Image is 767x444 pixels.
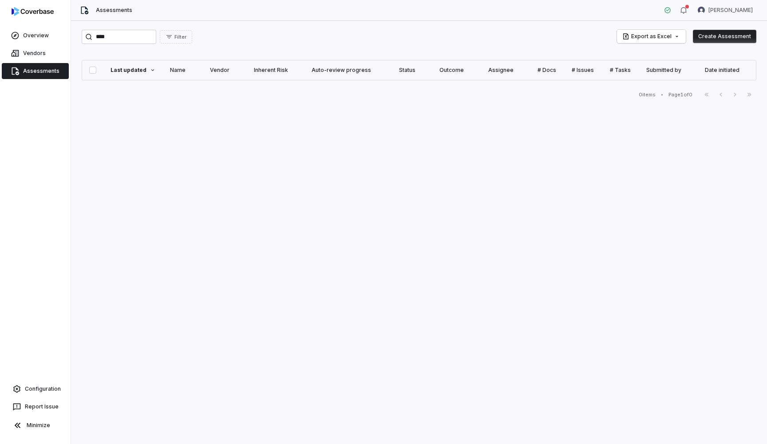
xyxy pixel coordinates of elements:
button: Create Assessment [693,30,756,43]
div: Last updated [111,67,156,74]
div: # Docs [538,67,558,74]
div: Auto-review progress [312,67,385,74]
span: Assessments [96,7,132,14]
img: logo-D7KZi-bG.svg [12,7,54,16]
button: Report Issue [4,399,67,415]
button: Filter [160,30,192,44]
div: Status [399,67,426,74]
div: • [661,91,663,98]
div: Date initiated [705,67,749,74]
div: 0 items [639,91,656,98]
div: # Issues [572,67,595,74]
div: Inherent Risk [254,67,297,74]
button: Export as Excel [617,30,686,43]
a: Assessments [2,63,69,79]
span: Filter [174,34,186,40]
div: Page 1 of 0 [668,91,692,98]
div: Vendor [210,67,240,74]
a: Overview [2,28,69,44]
div: Submitted by [646,67,691,74]
div: Assignee [488,67,523,74]
button: Garima Dhaundiyal avatar[PERSON_NAME] [692,4,758,17]
button: Minimize [4,416,67,434]
span: [PERSON_NAME] [708,7,753,14]
div: Name [170,67,196,74]
div: Outcome [439,67,474,74]
img: Garima Dhaundiyal avatar [698,7,705,14]
a: Vendors [2,45,69,61]
a: Configuration [4,381,67,397]
div: # Tasks [610,67,632,74]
